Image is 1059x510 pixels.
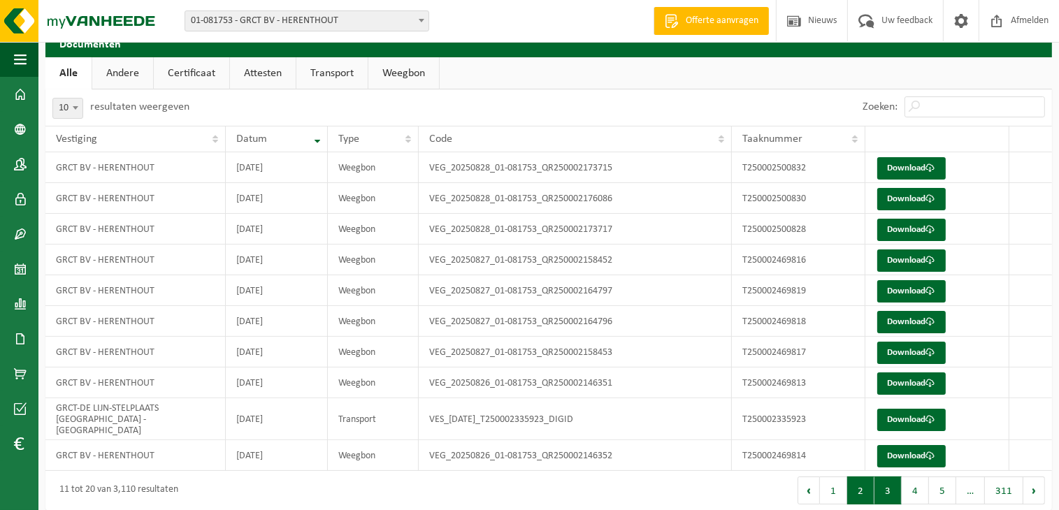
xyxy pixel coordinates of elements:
[682,14,762,28] span: Offerte aanvragen
[45,152,226,183] td: GRCT BV - HERENTHOUT
[877,409,946,431] a: Download
[45,183,226,214] td: GRCT BV - HERENTHOUT
[820,476,847,504] button: 1
[877,311,946,333] a: Download
[732,398,865,440] td: T250002335923
[328,275,419,306] td: Weegbon
[877,219,946,241] a: Download
[732,440,865,471] td: T250002469814
[328,398,419,440] td: Transport
[419,245,732,275] td: VEG_20250827_01-081753_QR250002158452
[45,337,226,367] td: GRCT BV - HERENTHOUT
[732,337,865,367] td: T250002469817
[877,157,946,180] a: Download
[419,398,732,440] td: VES_[DATE]_T250002335923_DIGID
[52,478,178,503] div: 11 tot 20 van 3,110 resultaten
[45,214,226,245] td: GRCT BV - HERENTHOUT
[226,398,328,440] td: [DATE]
[419,183,732,214] td: VEG_20250828_01-081753_QR250002176086
[45,275,226,306] td: GRCT BV - HERENTHOUT
[45,29,1052,57] h2: Documenten
[877,342,946,364] a: Download
[226,183,328,214] td: [DATE]
[419,440,732,471] td: VEG_20250826_01-081753_QR250002146352
[154,57,229,89] a: Certificaat
[368,57,439,89] a: Weegbon
[863,102,898,113] label: Zoeken:
[328,440,419,471] td: Weegbon
[226,306,328,337] td: [DATE]
[419,275,732,306] td: VEG_20250827_01-081753_QR250002164797
[45,398,226,440] td: GRCT-DE LIJN-STELPLAATS [GEOGRAPHIC_DATA] - [GEOGRAPHIC_DATA]
[877,445,946,467] a: Download
[732,152,865,183] td: T250002500832
[877,188,946,210] a: Download
[929,476,956,504] button: 5
[956,476,985,504] span: …
[732,214,865,245] td: T250002500828
[226,152,328,183] td: [DATE]
[877,280,946,303] a: Download
[226,337,328,367] td: [DATE]
[328,367,419,398] td: Weegbon
[226,214,328,245] td: [DATE]
[338,133,359,145] span: Type
[328,245,419,275] td: Weegbon
[328,337,419,367] td: Weegbon
[185,10,429,31] span: 01-081753 - GRCT BV - HERENTHOUT
[847,476,874,504] button: 2
[732,275,865,306] td: T250002469819
[419,367,732,398] td: VEG_20250826_01-081753_QR250002146351
[874,476,902,504] button: 3
[230,57,296,89] a: Attesten
[45,306,226,337] td: GRCT BV - HERENTHOUT
[902,476,929,504] button: 4
[226,245,328,275] td: [DATE]
[877,372,946,395] a: Download
[732,183,865,214] td: T250002500830
[56,133,97,145] span: Vestiging
[419,306,732,337] td: VEG_20250827_01-081753_QR250002164796
[429,133,452,145] span: Code
[732,245,865,275] td: T250002469816
[419,337,732,367] td: VEG_20250827_01-081753_QR250002158453
[53,99,82,118] span: 10
[328,152,419,183] td: Weegbon
[985,476,1023,504] button: 311
[742,133,802,145] span: Taaknummer
[732,367,865,398] td: T250002469813
[52,98,83,119] span: 10
[732,306,865,337] td: T250002469818
[226,440,328,471] td: [DATE]
[45,245,226,275] td: GRCT BV - HERENTHOUT
[185,11,428,31] span: 01-081753 - GRCT BV - HERENTHOUT
[92,57,153,89] a: Andere
[328,183,419,214] td: Weegbon
[45,440,226,471] td: GRCT BV - HERENTHOUT
[226,367,328,398] td: [DATE]
[236,133,267,145] span: Datum
[1023,476,1045,504] button: Next
[328,214,419,245] td: Weegbon
[419,152,732,183] td: VEG_20250828_01-081753_QR250002173715
[419,214,732,245] td: VEG_20250828_01-081753_QR250002173717
[877,249,946,272] a: Download
[798,476,820,504] button: Previous
[45,367,226,398] td: GRCT BV - HERENTHOUT
[654,7,769,35] a: Offerte aanvragen
[226,275,328,306] td: [DATE]
[328,306,419,337] td: Weegbon
[45,57,92,89] a: Alle
[296,57,368,89] a: Transport
[90,101,189,112] label: resultaten weergeven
